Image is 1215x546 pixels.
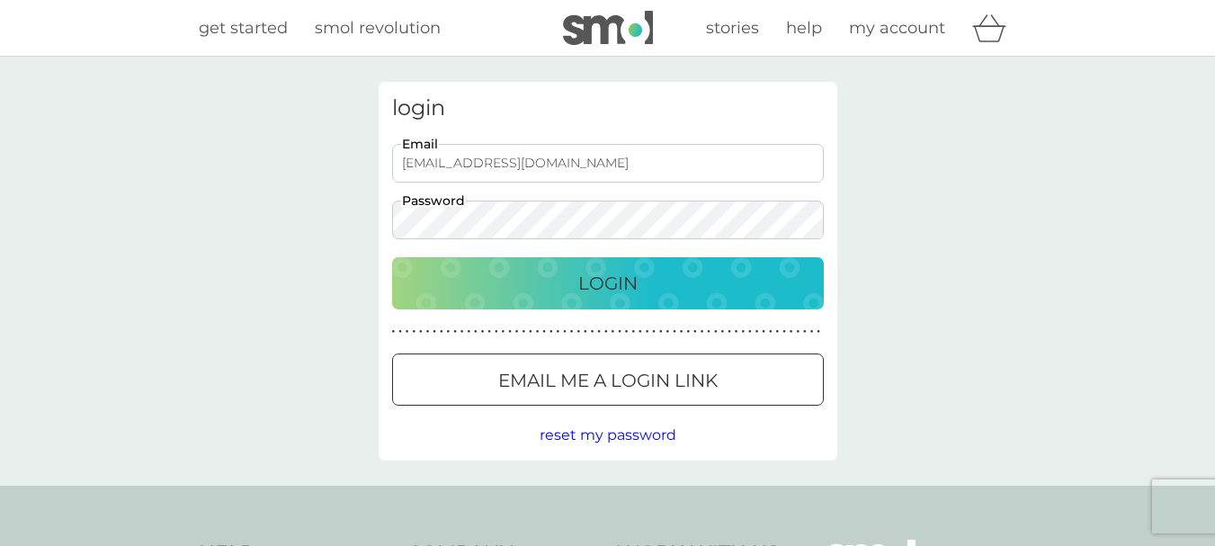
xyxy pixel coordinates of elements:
p: ● [584,327,587,336]
button: reset my password [540,424,676,447]
span: my account [849,18,945,38]
p: ● [453,327,457,336]
p: ● [515,327,519,336]
p: ● [666,327,670,336]
p: Email me a login link [498,366,718,395]
p: ● [406,327,409,336]
p: ● [796,327,800,336]
p: ● [755,327,759,336]
h3: login [392,95,824,121]
img: smol [563,11,653,45]
p: ● [412,327,415,336]
p: ● [790,327,793,336]
p: ● [536,327,540,336]
p: ● [542,327,546,336]
p: ● [728,327,731,336]
p: ● [502,327,505,336]
p: ● [474,327,478,336]
p: ● [741,327,745,336]
p: ● [817,327,820,336]
p: ● [769,327,773,336]
p: ● [419,327,423,336]
p: ● [522,327,525,336]
p: ● [631,327,635,336]
p: ● [639,327,642,336]
p: ● [426,327,430,336]
p: ● [529,327,532,336]
p: ● [447,327,451,336]
p: ● [618,327,621,336]
a: help [786,15,822,41]
p: ● [686,327,690,336]
a: get started [199,15,288,41]
p: ● [433,327,436,336]
p: ● [508,327,512,336]
span: get started [199,18,288,38]
p: ● [776,327,780,336]
p: ● [570,327,574,336]
a: my account [849,15,945,41]
p: ● [495,327,498,336]
p: ● [680,327,683,336]
span: help [786,18,822,38]
button: Email me a login link [392,354,824,406]
p: ● [398,327,402,336]
p: ● [782,327,786,336]
p: ● [612,327,615,336]
span: smol revolution [315,18,441,38]
p: ● [693,327,697,336]
p: ● [803,327,807,336]
p: ● [440,327,443,336]
p: ● [659,327,663,336]
p: ● [481,327,485,336]
p: ● [467,327,470,336]
p: ● [625,327,629,336]
p: Login [578,269,638,298]
p: ● [714,327,718,336]
button: Login [392,257,824,309]
p: ● [701,327,704,336]
p: ● [597,327,601,336]
p: ● [563,327,567,336]
p: ● [810,327,814,336]
p: ● [460,327,464,336]
a: smol revolution [315,15,441,41]
div: basket [972,10,1017,46]
p: ● [557,327,560,336]
span: stories [706,18,759,38]
p: ● [707,327,710,336]
p: ● [604,327,608,336]
p: ● [762,327,765,336]
p: ● [591,327,594,336]
a: stories [706,15,759,41]
p: ● [487,327,491,336]
p: ● [652,327,656,336]
p: ● [646,327,649,336]
p: ● [748,327,752,336]
p: ● [735,327,738,336]
p: ● [549,327,553,336]
p: ● [673,327,676,336]
p: ● [576,327,580,336]
span: reset my password [540,426,676,443]
p: ● [392,327,396,336]
p: ● [721,327,725,336]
